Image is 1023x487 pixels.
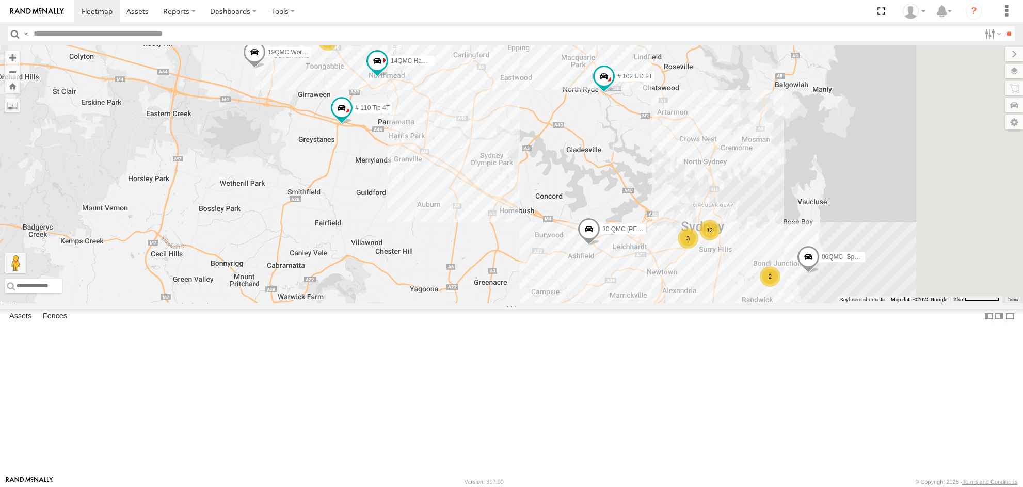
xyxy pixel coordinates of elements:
div: 3 [678,228,698,249]
img: rand-logo.svg [10,8,64,15]
span: Map data ©2025 Google [891,297,947,302]
i: ? [966,3,982,20]
span: 14QMC Hamza [391,57,434,64]
label: Assets [4,309,37,323]
div: Version: 307.00 [465,479,504,485]
span: 30 QMC [PERSON_NAME] [602,225,678,233]
div: Steve Commisso [899,4,929,19]
button: Keyboard shortcuts [840,296,885,303]
a: Terms and Conditions [963,479,1017,485]
div: 12 [699,220,720,240]
label: Fences [38,309,72,323]
label: Map Settings [1005,115,1023,129]
a: Terms (opens in new tab) [1008,298,1018,302]
button: Zoom Home [5,79,20,93]
label: Measure [5,98,20,112]
label: Dock Summary Table to the Right [994,309,1004,324]
label: Search Query [22,26,30,41]
span: 19QMC Workshop [268,48,318,56]
span: # 102 UD 9T [617,73,652,80]
span: # 110 Tip 4T [355,105,390,112]
button: Zoom in [5,51,20,64]
a: Visit our Website [6,477,53,487]
label: Hide Summary Table [1005,309,1015,324]
span: 2 km [953,297,965,302]
button: Zoom out [5,64,20,79]
span: 06QMC -Spare [822,254,864,261]
button: Map Scale: 2 km per 63 pixels [950,296,1002,303]
div: © Copyright 2025 - [915,479,1017,485]
label: Dock Summary Table to the Left [984,309,994,324]
div: 2 [760,266,780,287]
button: Drag Pegman onto the map to open Street View [5,253,26,273]
label: Search Filter Options [981,26,1003,41]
